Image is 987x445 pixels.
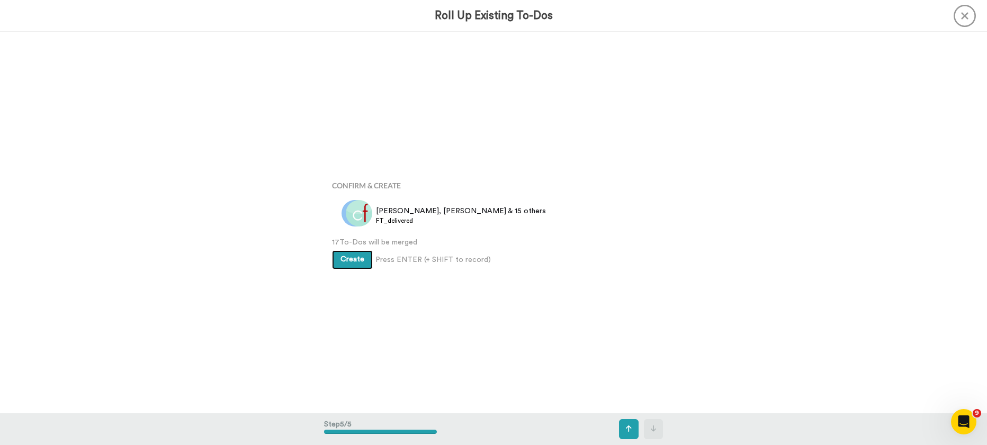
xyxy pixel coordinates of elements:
[346,200,372,226] img: 03ef97d4-96e6-4183-82c1-6fee3c776e30.jpg
[951,409,976,434] iframe: Intercom live chat
[343,200,370,226] img: e.png
[332,237,655,248] span: 17 To-Dos will be merged
[973,409,981,417] span: 9
[435,10,553,22] h3: Roll Up Existing To-Dos
[376,206,546,216] span: [PERSON_NAME], [PERSON_NAME] & 15 others
[332,181,655,189] h4: Confirm & Create
[332,250,373,269] button: Create
[376,216,546,225] span: FT_delivered
[375,255,491,265] span: Press ENTER (+ SHIFT to record)
[340,256,364,263] span: Create
[324,414,437,444] div: Step 5 / 5
[342,200,368,226] img: e.png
